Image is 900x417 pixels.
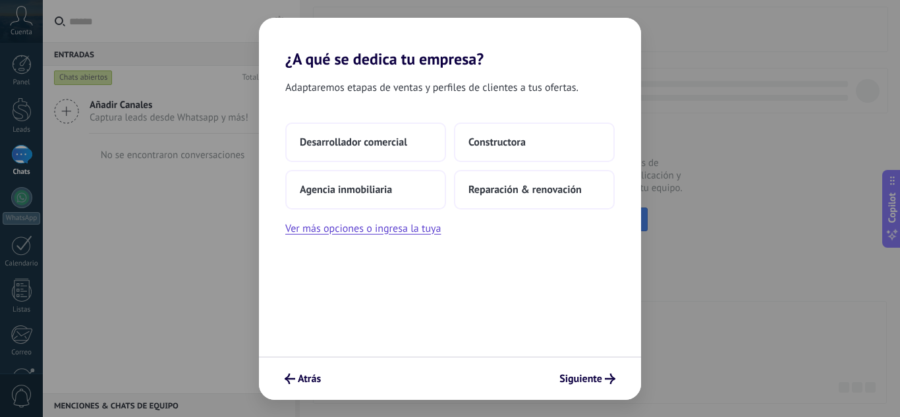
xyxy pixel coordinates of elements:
[300,183,392,196] span: Agencia inmobiliaria
[285,123,446,162] button: Desarrollador comercial
[454,123,615,162] button: Constructora
[454,170,615,209] button: Reparación & renovación
[468,183,582,196] span: Reparación & renovación
[468,136,526,149] span: Constructora
[285,79,578,96] span: Adaptaremos etapas de ventas y perfiles de clientes a tus ofertas.
[285,220,441,237] button: Ver más opciones o ingresa la tuya
[285,170,446,209] button: Agencia inmobiliaria
[298,374,321,383] span: Atrás
[559,374,602,383] span: Siguiente
[553,368,621,390] button: Siguiente
[300,136,407,149] span: Desarrollador comercial
[279,368,327,390] button: Atrás
[259,18,641,69] h2: ¿A qué se dedica tu empresa?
